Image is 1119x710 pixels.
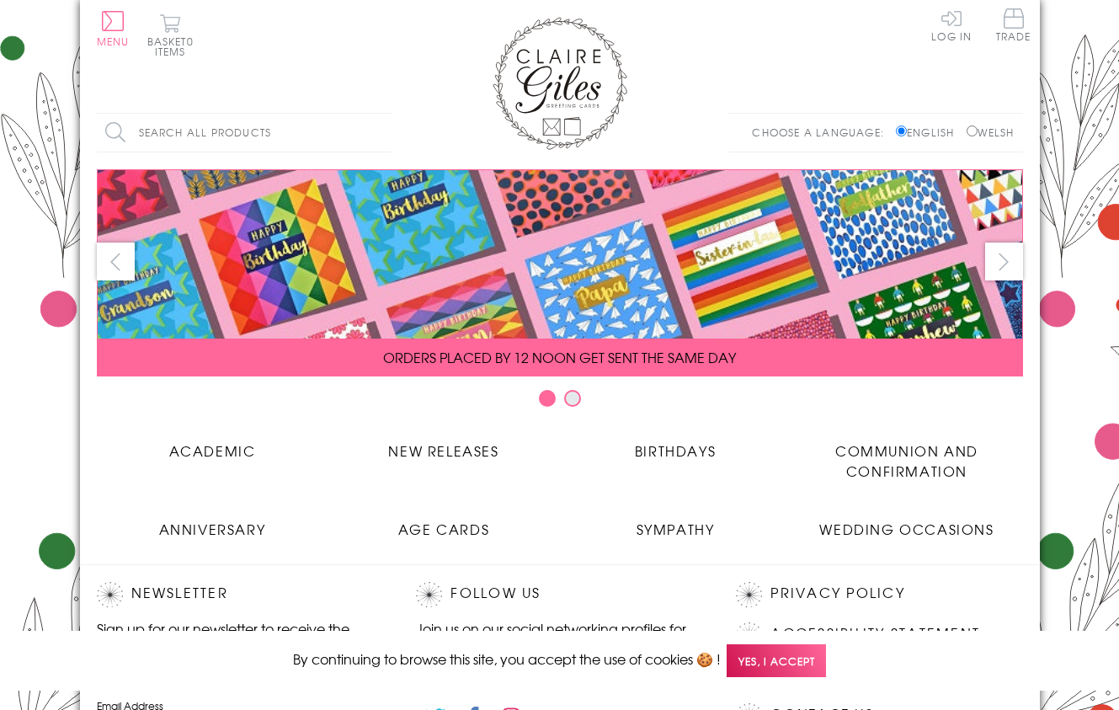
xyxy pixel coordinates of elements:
button: prev [97,243,135,280]
span: New Releases [388,440,498,461]
label: English [896,125,962,140]
a: Privacy Policy [770,582,904,605]
input: Search all products [97,114,392,152]
span: Communion and Confirmation [835,440,978,481]
button: Basket0 items [147,13,194,56]
a: Wedding Occasions [791,506,1023,539]
span: Anniversary [159,519,266,539]
a: Trade [996,8,1031,45]
button: next [985,243,1023,280]
span: 0 items [155,34,194,59]
span: ORDERS PLACED BY 12 NOON GET SENT THE SAME DAY [383,347,736,367]
button: Carousel Page 2 [564,390,581,407]
p: Choose a language: [752,125,893,140]
button: Menu [97,11,130,46]
a: Log In [931,8,972,41]
a: Academic [97,428,328,461]
a: Sympathy [560,506,791,539]
input: Welsh [967,125,978,136]
input: English [896,125,907,136]
div: Carousel Pagination [97,389,1023,415]
span: Academic [169,440,256,461]
span: Sympathy [637,519,715,539]
p: Sign up for our newsletter to receive the latest product launches, news and offers directly to yo... [97,618,383,679]
a: Age Cards [328,506,560,539]
span: Age Cards [398,519,489,539]
h2: Follow Us [416,582,702,607]
span: Wedding Occasions [819,519,994,539]
label: Welsh [967,125,1015,140]
a: Accessibility Statement [770,622,980,645]
a: New Releases [328,428,560,461]
input: Search [375,114,392,152]
span: Trade [996,8,1031,41]
span: Birthdays [635,440,716,461]
span: Menu [97,34,130,49]
h2: Newsletter [97,582,383,607]
p: Join us on our social networking profiles for up to the minute news and product releases the mome... [416,618,702,679]
img: Claire Giles Greetings Cards [493,17,627,150]
a: Communion and Confirmation [791,428,1023,481]
button: Carousel Page 1 (Current Slide) [539,390,556,407]
a: Anniversary [97,506,328,539]
span: Yes, I accept [727,644,826,677]
a: Birthdays [560,428,791,461]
